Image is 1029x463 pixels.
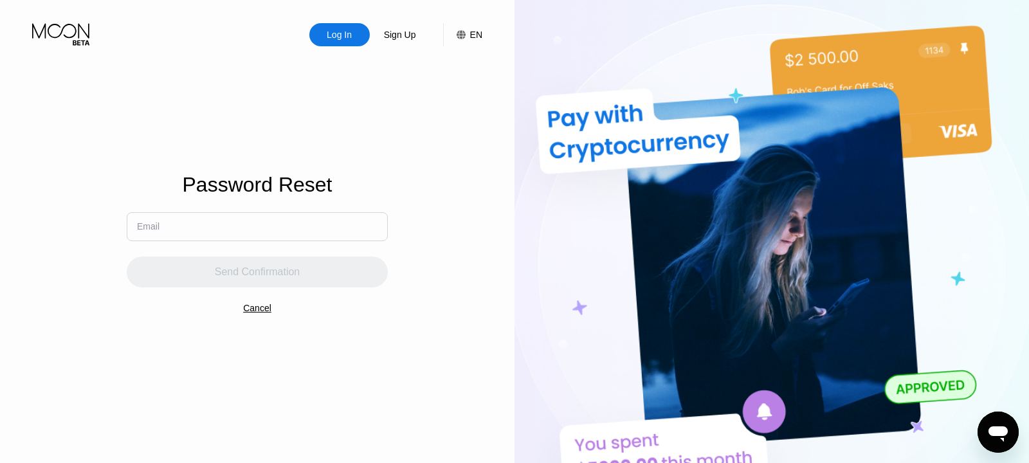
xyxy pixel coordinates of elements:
div: Log In [325,28,353,41]
div: EN [470,30,482,40]
div: Cancel [243,303,271,313]
div: Email [137,221,159,232]
div: Log In [309,23,370,46]
div: Password Reset [183,173,332,197]
iframe: Button to launch messaging window [978,412,1019,453]
div: Sign Up [370,23,430,46]
div: EN [443,23,482,46]
div: Sign Up [383,28,417,41]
